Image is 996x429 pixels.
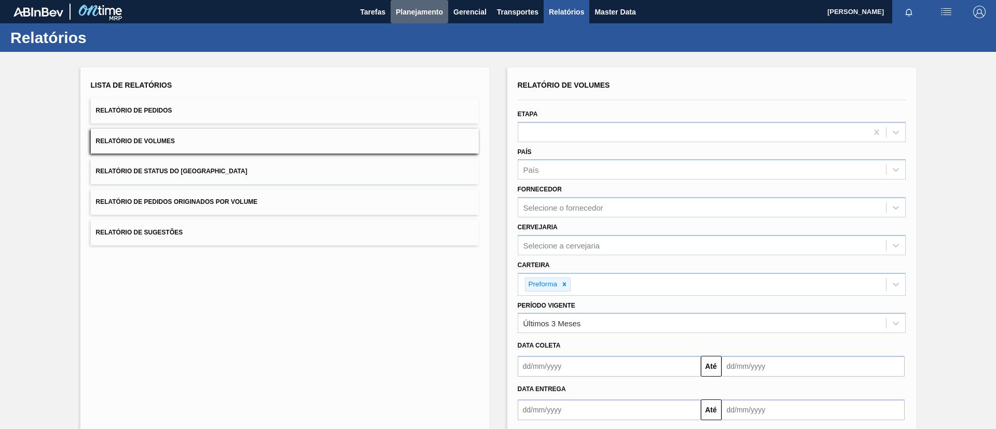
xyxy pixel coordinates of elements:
span: Data coleta [518,342,561,349]
button: Relatório de Sugestões [91,220,479,245]
div: Selecione o fornecedor [523,203,603,212]
button: Relatório de Volumes [91,129,479,154]
span: Relatório de Status do [GEOGRAPHIC_DATA] [96,168,247,175]
span: Relatório de Volumes [96,137,175,145]
img: userActions [940,6,952,18]
button: Relatório de Pedidos [91,98,479,123]
input: dd/mm/yyyy [722,356,905,377]
label: Carteira [518,261,550,269]
span: Relatório de Pedidos [96,107,172,114]
span: Relatório de Sugestões [96,229,183,236]
label: Fornecedor [518,186,562,193]
div: Selecione a cervejaria [523,241,600,250]
button: Relatório de Status do [GEOGRAPHIC_DATA] [91,159,479,184]
span: Master Data [594,6,635,18]
button: Até [701,356,722,377]
span: Transportes [497,6,538,18]
span: Lista de Relatórios [91,81,172,89]
div: Últimos 3 Meses [523,319,581,328]
label: Período Vigente [518,302,575,309]
span: Gerencial [453,6,487,18]
span: Relatório de Pedidos Originados por Volume [96,198,258,205]
span: Relatórios [549,6,584,18]
label: País [518,148,532,156]
div: Preforma [525,278,559,291]
label: Cervejaria [518,224,558,231]
button: Relatório de Pedidos Originados por Volume [91,189,479,215]
h1: Relatórios [10,32,195,44]
span: Data entrega [518,385,566,393]
label: Etapa [518,110,538,118]
span: Tarefas [360,6,385,18]
input: dd/mm/yyyy [518,356,701,377]
button: Notificações [892,5,925,19]
input: dd/mm/yyyy [722,399,905,420]
span: Relatório de Volumes [518,81,610,89]
button: Até [701,399,722,420]
img: Logout [973,6,986,18]
span: Planejamento [396,6,443,18]
img: TNhmsLtSVTkK8tSr43FrP2fwEKptu5GPRR3wAAAABJRU5ErkJggg== [13,7,63,17]
div: País [523,165,539,174]
input: dd/mm/yyyy [518,399,701,420]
